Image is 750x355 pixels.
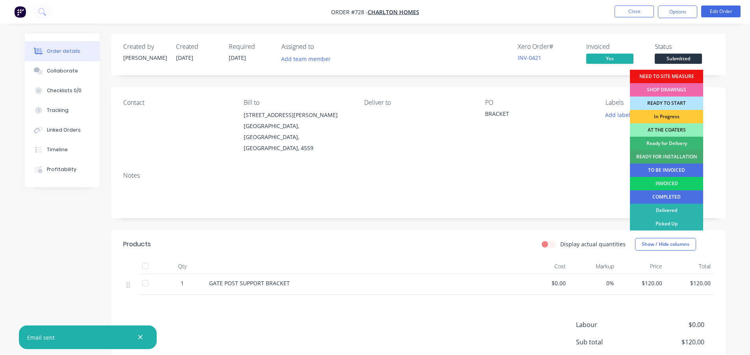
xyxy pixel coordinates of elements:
[176,43,219,50] div: Created
[630,217,703,230] div: Picked Up
[159,258,206,274] div: Qty
[46,166,76,173] div: Profitability
[25,160,100,179] button: Profitability
[46,126,80,134] div: Linked Orders
[229,54,246,61] span: [DATE]
[620,279,663,287] span: $120.00
[576,337,646,347] span: Sub total
[25,140,100,160] button: Timeline
[181,279,184,287] span: 1
[630,137,703,150] div: Ready for Delivery
[655,54,702,63] span: Submitted
[244,99,352,106] div: Bill to
[572,279,614,287] span: 0%
[281,43,360,50] div: Assigned to
[123,240,151,249] div: Products
[244,110,352,154] div: [STREET_ADDRESS][PERSON_NAME][GEOGRAPHIC_DATA], [GEOGRAPHIC_DATA], [GEOGRAPHIC_DATA], 4559
[630,150,703,164] div: READY FOR INSTALLATION
[46,146,67,153] div: Timeline
[658,6,697,18] button: Options
[46,87,81,94] div: Checklists 0/0
[485,99,593,106] div: PO
[630,204,703,217] div: Delivered
[14,6,26,18] img: Factory
[123,43,167,50] div: Created by
[46,48,80,55] div: Order details
[576,320,646,329] span: Labour
[630,97,703,110] div: READY TO START
[364,99,472,106] div: Deliver to
[630,83,703,97] div: SHOP DRAWINGS
[630,110,703,123] div: In Progress
[25,61,100,81] button: Collaborate
[229,43,272,50] div: Required
[331,8,368,16] span: Order #728 -
[25,81,100,100] button: Checklists 0/0
[521,258,569,274] div: Cost
[123,99,231,106] div: Contact
[701,6,741,17] button: Edit Order
[560,240,626,248] label: Display actual quantities
[665,258,714,274] div: Total
[606,99,713,106] div: Labels
[601,110,637,120] button: Add labels
[630,177,703,190] div: INVOICED
[25,100,100,120] button: Tracking
[524,279,566,287] span: $0.00
[586,54,633,63] span: Yes
[46,67,78,74] div: Collaborate
[646,320,704,329] span: $0.00
[244,121,352,154] div: [GEOGRAPHIC_DATA], [GEOGRAPHIC_DATA], [GEOGRAPHIC_DATA], 4559
[630,123,703,137] div: AT THE COATERS
[646,337,704,347] span: $120.00
[27,333,55,342] div: Email sent
[25,120,100,140] button: Linked Orders
[615,6,654,17] button: Close
[46,107,68,114] div: Tracking
[281,54,335,64] button: Add team member
[176,54,193,61] span: [DATE]
[569,258,617,274] div: Markup
[518,54,541,61] a: INV-0421
[586,43,645,50] div: Invoiced
[630,70,703,83] div: NEED TO SITE MEASURE
[209,279,290,287] span: GATE POST SUPPORT BRACKET
[655,54,702,65] button: Submitted
[368,8,419,16] a: Charlton Homes
[123,54,167,62] div: [PERSON_NAME]
[655,43,714,50] div: Status
[244,110,352,121] div: [STREET_ADDRESS][PERSON_NAME]
[123,172,714,179] div: Notes
[630,190,703,204] div: COMPLETED
[617,258,666,274] div: Price
[669,279,711,287] span: $120.00
[277,54,335,64] button: Add team member
[630,164,703,177] div: TO BE INVOICED
[25,41,100,61] button: Order details
[518,43,577,50] div: Xero Order #
[485,110,583,121] div: BRACKET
